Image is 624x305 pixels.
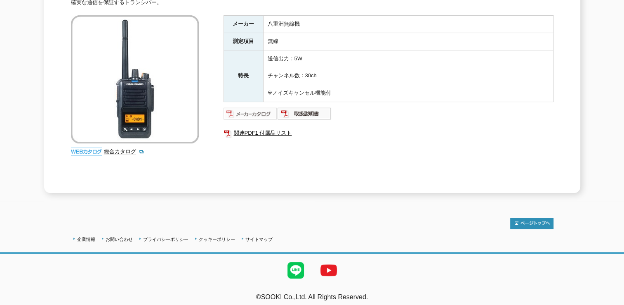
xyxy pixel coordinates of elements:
a: 企業情報 [77,237,95,242]
img: YouTube [312,254,345,287]
img: LINE [279,254,312,287]
td: 送信出力：5W チャンネル数：30ch ※ノイズキャンセル機能付 [263,50,553,102]
a: お問い合わせ [106,237,133,242]
td: 無線 [263,33,553,50]
a: メーカーカタログ [224,112,278,119]
th: メーカー [224,16,263,33]
a: 関連PDF1 付属品リスト [224,128,553,138]
a: プライバシーポリシー [143,237,188,242]
a: クッキーポリシー [199,237,235,242]
img: webカタログ [71,148,102,156]
td: 八重洲無線機 [263,16,553,33]
img: トップページへ [510,218,553,229]
a: 取扱説明書 [278,112,332,119]
a: 総合カタログ [104,148,144,155]
a: サイトマップ [245,237,273,242]
img: メーカーカタログ [224,107,278,120]
th: 測定項目 [224,33,263,50]
th: 特長 [224,50,263,102]
img: 携帯型デジタルトランシーバー VXD30 [71,15,199,143]
img: 取扱説明書 [278,107,332,120]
